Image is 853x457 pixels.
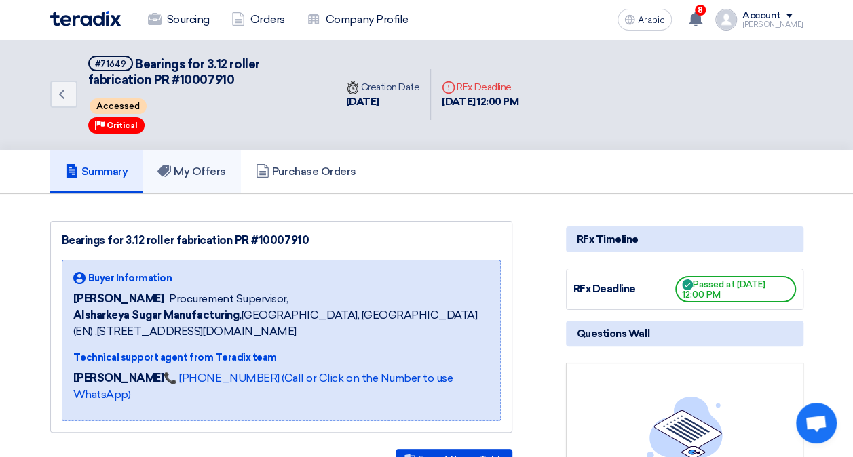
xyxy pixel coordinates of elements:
[174,165,226,178] font: My Offers
[796,403,837,443] div: Open chat
[73,291,164,307] span: [PERSON_NAME]
[272,165,356,178] font: Purchase Orders
[167,12,210,28] font: Sourcing
[50,11,121,26] img: Teradix logo
[88,56,319,89] h5: Bearings for 3.12 roller fabrication PR #10007910
[169,291,288,307] span: Procurement Supervisor,
[73,309,242,321] b: Alsharkeya Sugar Manufacturing,
[573,281,675,297] div: RFx Deadline
[346,94,420,110] div: [DATE]
[62,233,501,249] div: Bearings for 3.12 roller fabrication PR #10007910
[682,279,765,300] font: Passed at [DATE] 12:00 PM
[742,21,803,28] div: [PERSON_NAME]
[107,121,138,130] span: Critical
[88,57,260,87] span: Bearings for 3.12 roller fabrication PR #10007910
[73,309,478,338] font: [GEOGRAPHIC_DATA], [GEOGRAPHIC_DATA] (EN) ,[STREET_ADDRESS][DOMAIN_NAME]
[241,150,371,193] a: Purchase Orders
[618,9,672,31] button: Arabic
[346,81,420,93] font: Creation Date
[221,5,296,35] a: Orders
[88,271,172,285] span: Buyer Information
[742,10,781,22] div: Account
[81,165,128,178] font: Summary
[250,12,285,28] font: Orders
[326,12,409,28] font: Company Profile
[90,98,147,114] span: Accessed
[73,351,489,365] div: Technical support agent from Teradix team
[143,150,241,193] a: My Offers
[577,327,649,340] font: Questions Wall
[442,81,511,93] font: RFx Deadline
[566,226,803,252] div: RFx Timeline
[73,372,164,384] strong: [PERSON_NAME]
[715,9,737,31] img: profile_test.png
[638,16,665,25] span: Arabic
[695,5,706,16] span: 8
[95,60,126,68] div: #71649
[50,150,143,193] a: Summary
[442,96,518,108] font: [DATE] 12:00 PM
[73,372,453,401] a: 📞 [PHONE_NUMBER] (Call or Click on the Number to use WhatsApp)
[137,5,221,35] a: Sourcing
